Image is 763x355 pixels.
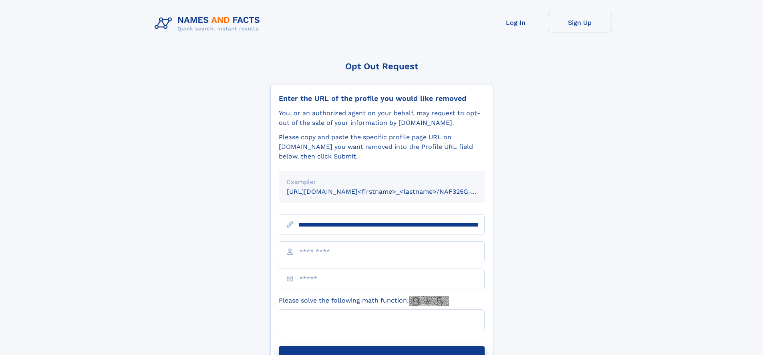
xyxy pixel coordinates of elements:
[484,13,548,32] a: Log In
[548,13,612,32] a: Sign Up
[279,108,485,128] div: You, or an authorized agent on your behalf, may request to opt-out of the sale of your informatio...
[287,177,477,187] div: Example:
[287,188,500,195] small: [URL][DOMAIN_NAME]<firstname>_<lastname>/NAF325G-xxxxxxxx
[279,94,485,103] div: Enter the URL of the profile you would like removed
[151,13,267,34] img: Logo Names and Facts
[270,61,493,71] div: Opt Out Request
[279,132,485,161] div: Please copy and paste the specific profile page URL on [DOMAIN_NAME] you want removed into the Pr...
[279,296,449,306] label: Please solve the following math function:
